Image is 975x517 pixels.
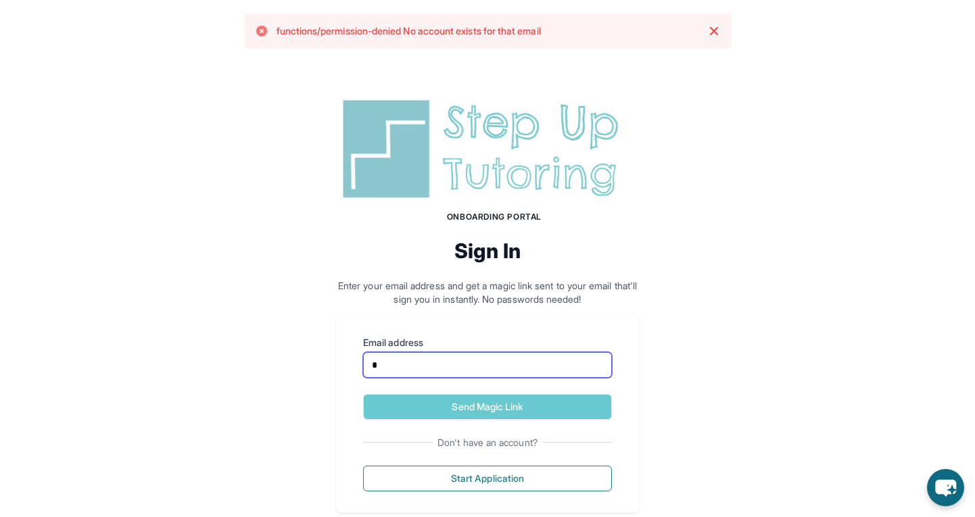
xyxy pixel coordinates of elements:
[927,469,964,506] button: chat-button
[336,279,639,306] p: Enter your email address and get a magic link sent to your email that'll sign you in instantly. N...
[363,336,612,349] label: Email address
[336,95,639,203] img: Step Up Tutoring horizontal logo
[432,436,543,449] span: Don't have an account?
[363,394,612,420] button: Send Magic Link
[363,466,612,491] button: Start Application
[336,239,639,263] h2: Sign In
[350,212,639,222] h1: Onboarding Portal
[277,24,541,38] p: functions/permission-denied No account exists for that email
